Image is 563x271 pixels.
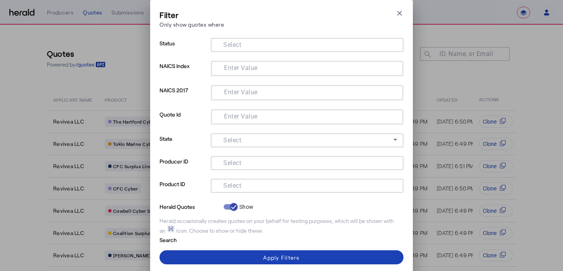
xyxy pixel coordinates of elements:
div: Herald occasionally creates quotes on your behalf for testing purposes, which will be shown with ... [160,217,403,235]
label: Show [238,203,253,211]
div: Apply Filters [263,253,299,262]
mat-label: Select [223,41,241,48]
button: Apply Filters [160,250,403,264]
mat-chip-grid: Selection [217,180,397,190]
p: Quote Id [160,109,208,133]
mat-label: Select [223,136,241,144]
mat-chip-grid: Selection [218,87,396,97]
h3: Filter [160,9,224,20]
p: Producer ID [160,156,208,179]
mat-chip-grid: Selection [217,39,397,49]
mat-label: Enter Value [224,113,258,120]
p: Search [160,235,221,244]
mat-label: Enter Value [224,88,258,96]
p: Only show quotes where [160,20,224,29]
p: NAICS 2017 [160,85,208,109]
mat-chip-grid: Selection [217,158,397,167]
mat-label: Select [223,182,241,189]
p: State [160,133,208,156]
mat-label: Select [223,159,241,167]
p: Herald Quotes [160,201,221,211]
mat-chip-grid: Selection [218,111,396,121]
mat-chip-grid: Selection [218,63,396,72]
p: Status [160,38,208,61]
p: NAICS Index [160,61,208,85]
p: Product ID [160,179,208,201]
mat-label: Enter Value [224,64,258,72]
